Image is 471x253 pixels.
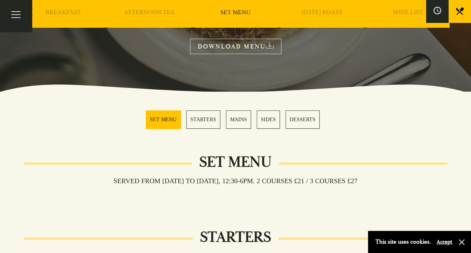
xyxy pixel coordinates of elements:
[45,9,81,39] a: BREAKFAST
[286,110,320,129] a: 5 / 5
[393,9,423,39] a: WINE LIST
[437,238,452,245] button: Accept
[193,228,278,246] h2: STARTERS
[226,110,251,129] a: 3 / 5
[124,9,175,39] a: AFTERNOON TEA
[458,238,465,246] button: Close and accept
[192,153,279,171] h2: Set Menu
[257,110,280,129] a: 4 / 5
[220,9,251,39] a: SET MENU
[146,110,181,129] a: 1 / 5
[106,177,365,185] h3: Served from [DATE] to [DATE], 12:30-6pm. 2 COURSES £21 / 3 COURSES £27
[190,39,281,54] a: DOWNLOAD MENU
[375,236,431,247] p: This site uses cookies.
[301,9,342,39] a: [DATE] ROAST
[186,110,220,129] a: 2 / 5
